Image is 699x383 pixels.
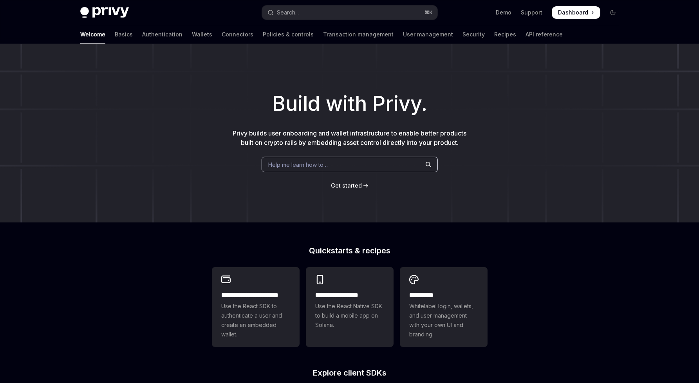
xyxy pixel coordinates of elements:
a: Security [462,25,485,44]
span: ⌘ K [424,9,433,16]
span: Privy builds user onboarding and wallet infrastructure to enable better products built on crypto ... [233,129,466,146]
a: Basics [115,25,133,44]
div: Search... [277,8,299,17]
a: **** **** **** ***Use the React Native SDK to build a mobile app on Solana. [306,267,394,347]
span: Use the React Native SDK to build a mobile app on Solana. [315,302,384,330]
button: Toggle dark mode [607,6,619,19]
a: Recipes [494,25,516,44]
a: Demo [496,9,511,16]
h1: Build with Privy. [13,89,686,119]
a: Welcome [80,25,105,44]
a: Policies & controls [263,25,314,44]
img: dark logo [80,7,129,18]
a: Get started [331,182,362,190]
span: Dashboard [558,9,588,16]
span: Help me learn how to… [268,161,328,169]
a: User management [403,25,453,44]
a: **** *****Whitelabel login, wallets, and user management with your own UI and branding. [400,267,488,347]
a: Dashboard [552,6,600,19]
a: Support [521,9,542,16]
a: Transaction management [323,25,394,44]
a: API reference [526,25,563,44]
a: Authentication [142,25,182,44]
span: Whitelabel login, wallets, and user management with your own UI and branding. [409,302,478,339]
span: Use the React SDK to authenticate a user and create an embedded wallet. [221,302,290,339]
span: Get started [331,182,362,189]
a: Wallets [192,25,212,44]
h2: Quickstarts & recipes [212,247,488,255]
a: Connectors [222,25,253,44]
h2: Explore client SDKs [212,369,488,377]
button: Open search [262,5,437,20]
